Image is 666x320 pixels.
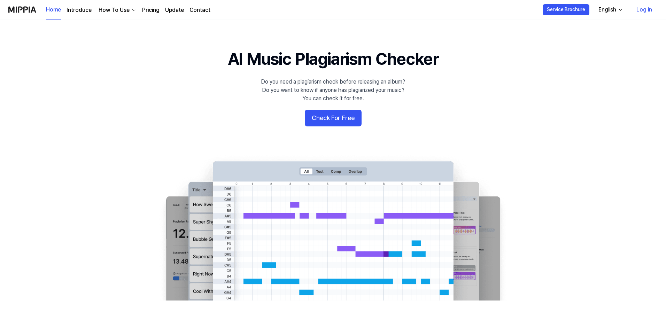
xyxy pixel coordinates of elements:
[152,154,514,301] img: main Image
[189,6,210,14] a: Contact
[97,6,131,14] div: How To Use
[597,6,618,14] div: English
[165,6,184,14] a: Update
[305,110,362,126] button: Check For Free
[142,6,160,14] a: Pricing
[261,78,405,103] div: Do you need a plagiarism check before releasing an album? Do you want to know if anyone has plagi...
[543,4,589,15] button: Service Brochure
[46,0,61,19] a: Home
[67,6,92,14] a: Introduce
[593,3,627,17] button: English
[97,6,137,14] button: How To Use
[228,47,439,71] h1: AI Music Plagiarism Checker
